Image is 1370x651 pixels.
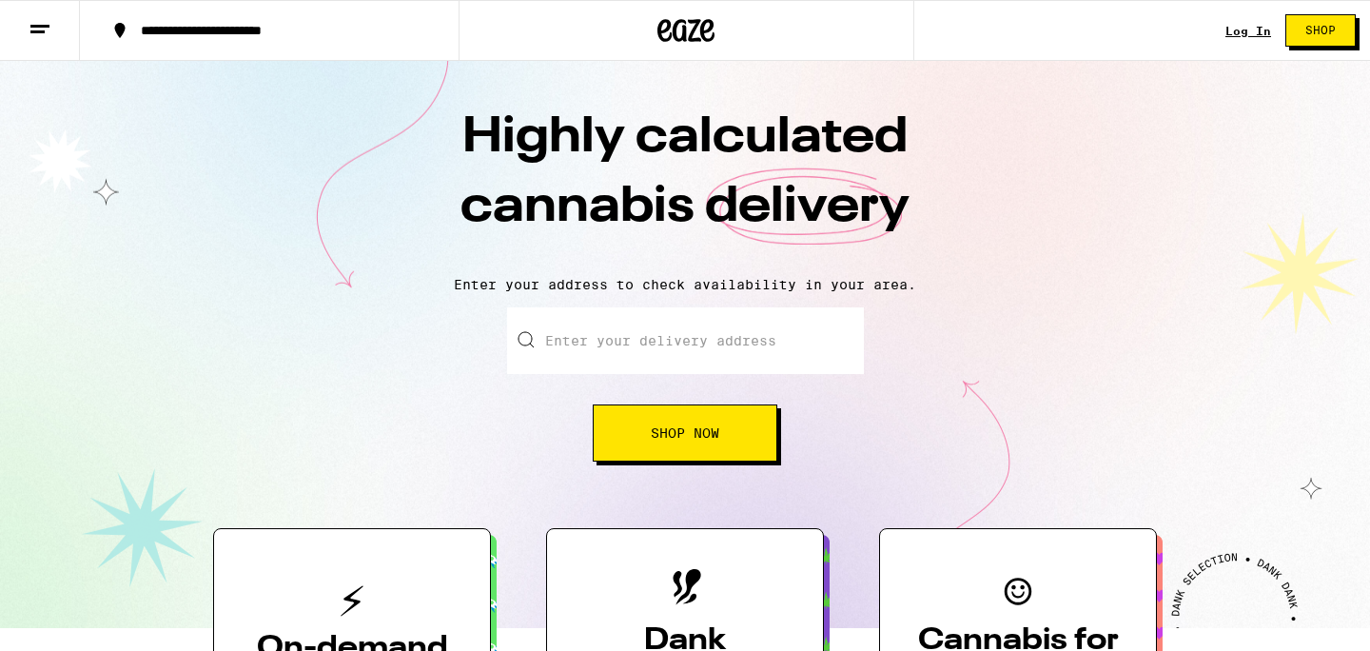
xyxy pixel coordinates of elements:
[507,307,864,374] input: Enter your delivery address
[1225,25,1271,37] a: Log In
[1305,25,1336,36] span: Shop
[19,277,1351,292] p: Enter your address to check availability in your area.
[11,13,137,29] span: Hi. Need any help?
[1285,14,1356,47] button: Shop
[651,426,719,440] span: Shop Now
[593,404,777,462] button: Shop Now
[352,104,1018,262] h1: Highly calculated cannabis delivery
[1271,14,1370,47] a: Shop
